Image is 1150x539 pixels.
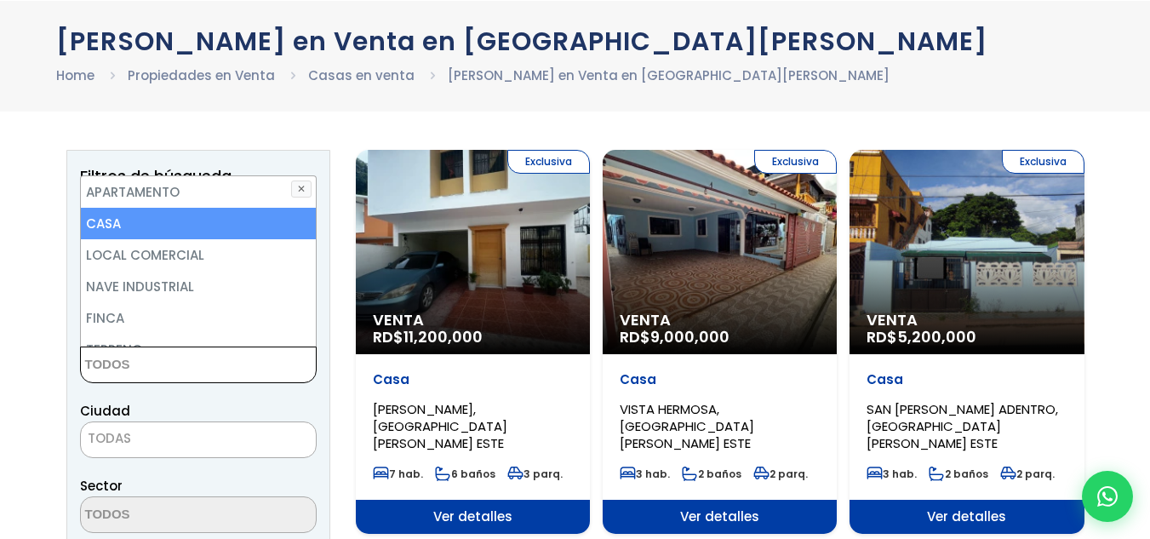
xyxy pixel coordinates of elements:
[81,239,316,271] li: LOCAL COMERCIAL
[620,326,729,347] span: RD$
[448,65,890,86] li: [PERSON_NAME] en Venta en [GEOGRAPHIC_DATA][PERSON_NAME]
[81,427,316,450] span: TODAS
[56,26,1095,56] h1: [PERSON_NAME] en Venta en [GEOGRAPHIC_DATA][PERSON_NAME]
[81,497,246,534] textarea: Search
[373,326,483,347] span: RD$
[356,500,590,534] span: Ver detalles
[867,371,1067,388] p: Casa
[81,347,246,384] textarea: Search
[850,500,1084,534] span: Ver detalles
[867,467,917,481] span: 3 hab.
[373,312,573,329] span: Venta
[291,181,312,198] button: ✕
[56,66,94,84] a: Home
[81,208,316,239] li: CASA
[435,467,495,481] span: 6 baños
[81,271,316,302] li: NAVE INDUSTRIAL
[373,400,507,452] span: [PERSON_NAME], [GEOGRAPHIC_DATA][PERSON_NAME] ESTE
[80,402,130,420] span: Ciudad
[754,150,837,174] span: Exclusiva
[507,467,563,481] span: 3 parq.
[80,421,317,458] span: TODAS
[850,150,1084,534] a: Exclusiva Venta RD$5,200,000 Casa SAN [PERSON_NAME] ADENTRO, [GEOGRAPHIC_DATA][PERSON_NAME] ESTE ...
[507,150,590,174] span: Exclusiva
[603,500,837,534] span: Ver detalles
[620,371,820,388] p: Casa
[753,467,808,481] span: 2 parq.
[81,176,316,208] li: APARTAMENTO
[929,467,988,481] span: 2 baños
[356,150,590,534] a: Exclusiva Venta RD$11,200,000 Casa [PERSON_NAME], [GEOGRAPHIC_DATA][PERSON_NAME] ESTE 7 hab. 6 ba...
[682,467,741,481] span: 2 baños
[867,400,1058,452] span: SAN [PERSON_NAME] ADENTRO, [GEOGRAPHIC_DATA][PERSON_NAME] ESTE
[81,334,316,365] li: TERRENO
[897,326,976,347] span: 5,200,000
[620,467,670,481] span: 3 hab.
[403,326,483,347] span: 11,200,000
[80,477,123,495] span: Sector
[308,66,415,84] a: Casas en venta
[603,150,837,534] a: Exclusiva Venta RD$9,000,000 Casa VISTA HERMOSA, [GEOGRAPHIC_DATA][PERSON_NAME] ESTE 3 hab. 2 bañ...
[1002,150,1084,174] span: Exclusiva
[373,467,423,481] span: 7 hab.
[620,400,754,452] span: VISTA HERMOSA, [GEOGRAPHIC_DATA][PERSON_NAME] ESTE
[80,168,317,185] h2: Filtros de búsqueda
[128,66,275,84] a: Propiedades en Venta
[867,326,976,347] span: RD$
[650,326,729,347] span: 9,000,000
[1000,467,1055,481] span: 2 parq.
[867,312,1067,329] span: Venta
[373,371,573,388] p: Casa
[81,302,316,334] li: FINCA
[620,312,820,329] span: Venta
[88,429,131,447] span: TODAS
